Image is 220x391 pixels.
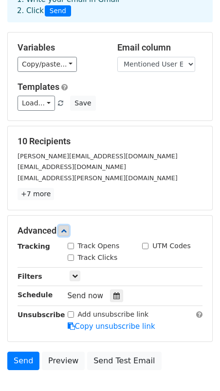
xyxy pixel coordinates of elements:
[18,174,178,182] small: [EMAIL_ADDRESS][PERSON_NAME][DOMAIN_NAME]
[18,188,54,200] a: +7 more
[68,291,104,300] span: Send now
[117,42,202,53] h5: Email column
[18,96,55,111] a: Load...
[18,42,103,53] h5: Variables
[42,352,85,370] a: Preview
[87,352,161,370] a: Send Test Email
[78,241,120,251] label: Track Opens
[18,163,126,170] small: [EMAIL_ADDRESS][DOMAIN_NAME]
[152,241,190,251] label: UTM Codes
[18,225,202,236] h5: Advanced
[70,96,95,111] button: Save
[18,82,59,92] a: Templates
[18,153,178,160] small: [PERSON_NAME][EMAIL_ADDRESS][DOMAIN_NAME]
[68,322,155,331] a: Copy unsubscribe link
[45,5,71,17] span: Send
[18,272,42,280] strong: Filters
[18,291,53,299] strong: Schedule
[78,309,149,320] label: Add unsubscribe link
[18,136,202,147] h5: 10 Recipients
[78,253,118,263] label: Track Clicks
[18,57,77,72] a: Copy/paste...
[171,344,220,391] iframe: Chat Widget
[7,352,39,370] a: Send
[18,311,65,319] strong: Unsubscribe
[18,242,50,250] strong: Tracking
